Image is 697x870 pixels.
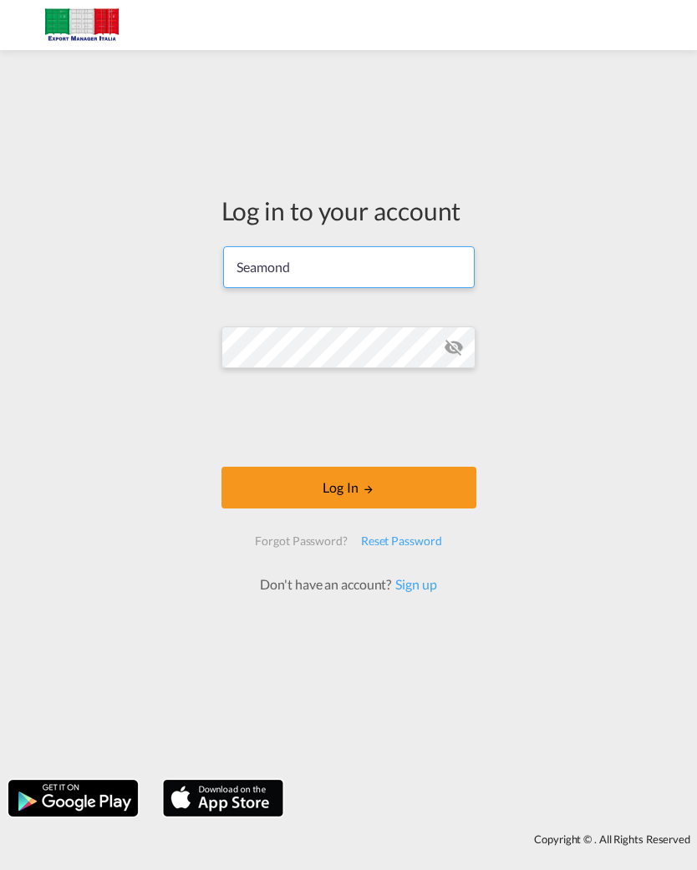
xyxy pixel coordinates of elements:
[221,467,476,508] button: LOGIN
[221,385,476,450] iframe: reCAPTCHA
[25,7,138,44] img: 51022700b14f11efa3148557e262d94e.jpg
[444,337,464,357] md-icon: icon-eye-off
[242,575,455,594] div: Don't have an account?
[248,526,354,556] div: Forgot Password?
[7,778,140,818] img: google.png
[391,576,436,592] a: Sign up
[223,246,475,288] input: Enter email/phone number
[354,526,449,556] div: Reset Password
[221,193,476,228] div: Log in to your account
[161,778,285,818] img: apple.png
